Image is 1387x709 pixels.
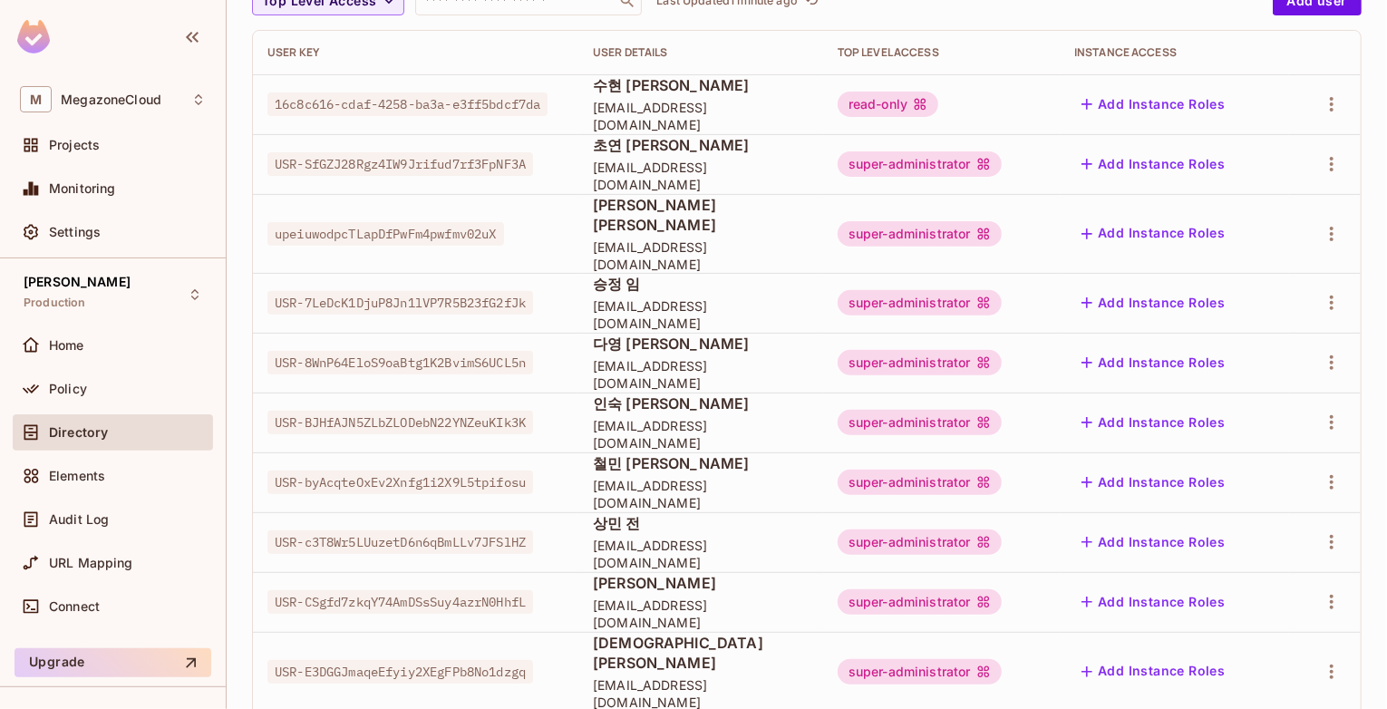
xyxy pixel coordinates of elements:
div: Instance Access [1074,45,1275,60]
span: USR-SfGZJ28Rgz4IW9Jrifud7rf3FpNF3A [267,152,533,176]
div: super-administrator [838,470,1002,495]
div: read-only [838,92,938,117]
button: Upgrade [15,648,211,677]
span: USR-8WnP64EloS9oaBtg1K2BvimS6UCL5n [267,351,533,374]
img: SReyMgAAAABJRU5ErkJggg== [17,20,50,53]
div: super-administrator [838,221,1002,247]
div: super-administrator [838,290,1002,316]
span: [EMAIL_ADDRESS][DOMAIN_NAME] [593,477,809,511]
span: Projects [49,138,100,152]
div: User Key [267,45,564,60]
button: Add Instance Roles [1074,468,1232,497]
button: Add Instance Roles [1074,408,1232,437]
span: USR-BJHfAJN5ZLbZLODebN22YNZeuKIk3K [267,411,533,434]
span: USR-c3T8Wr5LUuzetD6n6qBmLLv7JFSlHZ [267,530,533,554]
span: [EMAIL_ADDRESS][DOMAIN_NAME] [593,357,809,392]
div: User Details [593,45,809,60]
span: 초연 [PERSON_NAME] [593,135,809,155]
span: 수현 [PERSON_NAME] [593,75,809,95]
span: Home [49,338,84,353]
span: upeiuwodpcTLapDfPwFm4pwfmv02uX [267,222,504,246]
div: super-administrator [838,529,1002,555]
div: super-administrator [838,350,1002,375]
span: USR-7LeDcK1DjuP8Jn1lVP7R5B23fG2fJk [267,291,533,315]
button: Add Instance Roles [1074,528,1232,557]
span: 16c8c616-cdaf-4258-ba3a-e3ff5bdcf7da [267,92,548,116]
span: Settings [49,225,101,239]
div: super-administrator [838,659,1002,685]
button: Add Instance Roles [1074,657,1232,686]
span: 다영 [PERSON_NAME] [593,334,809,354]
span: [DEMOGRAPHIC_DATA][PERSON_NAME] [593,633,809,673]
span: [EMAIL_ADDRESS][DOMAIN_NAME] [593,537,809,571]
span: [EMAIL_ADDRESS][DOMAIN_NAME] [593,238,809,273]
span: 철민 [PERSON_NAME] [593,453,809,473]
div: super-administrator [838,151,1002,177]
div: super-administrator [838,410,1002,435]
span: USR-E3DGGJmaqeEfyiy2XEgFPb8No1dzgq [267,660,533,684]
span: [EMAIL_ADDRESS][DOMAIN_NAME] [593,417,809,452]
span: [EMAIL_ADDRESS][DOMAIN_NAME] [593,99,809,133]
span: Production [24,296,86,310]
span: [EMAIL_ADDRESS][DOMAIN_NAME] [593,159,809,193]
div: Top Level Access [838,45,1045,60]
button: Add Instance Roles [1074,219,1232,248]
button: Add Instance Roles [1074,288,1232,317]
span: Connect [49,599,100,614]
div: super-administrator [838,589,1002,615]
span: Elements [49,469,105,483]
span: [PERSON_NAME] [593,573,809,593]
span: [PERSON_NAME] [24,275,131,289]
span: USR-CSgfd7zkqY74AmDSsSuy4azrN0HhfL [267,590,533,614]
span: URL Mapping [49,556,133,570]
span: [PERSON_NAME] [PERSON_NAME] [593,195,809,235]
span: Monitoring [49,181,116,196]
span: Workspace: MegazoneCloud [61,92,161,107]
button: Add Instance Roles [1074,588,1232,617]
span: Directory [49,425,108,440]
button: Add Instance Roles [1074,90,1232,119]
span: [EMAIL_ADDRESS][DOMAIN_NAME] [593,597,809,631]
span: Policy [49,382,87,396]
span: Audit Log [49,512,109,527]
span: USR-byAcqteOxEv2Xnfg1i2X9L5tpifosu [267,471,533,494]
span: [EMAIL_ADDRESS][DOMAIN_NAME] [593,297,809,332]
span: 승정 임 [593,274,809,294]
span: 인숙 [PERSON_NAME] [593,393,809,413]
button: Add Instance Roles [1074,150,1232,179]
span: 상민 전 [593,513,809,533]
button: Add Instance Roles [1074,348,1232,377]
span: M [20,86,52,112]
